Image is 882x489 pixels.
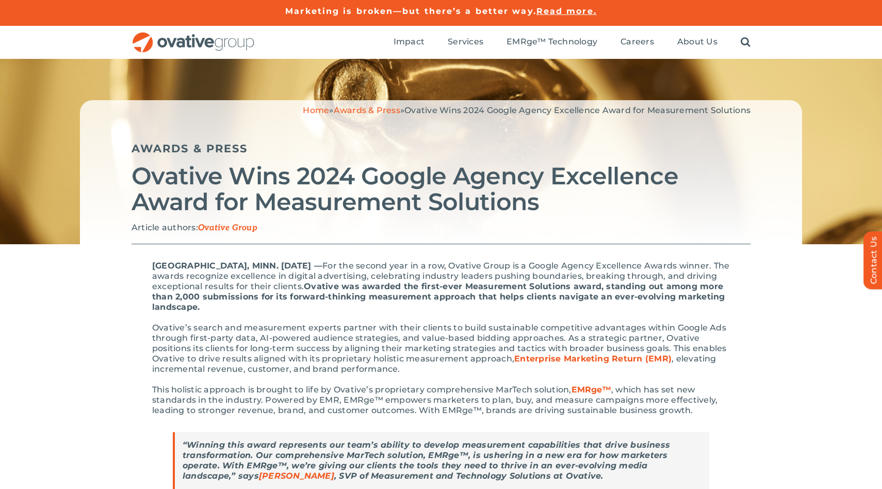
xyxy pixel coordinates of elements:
a: Careers [620,37,654,48]
span: [GEOGRAPHIC_DATA], MINN. [DATE] –– [152,261,322,271]
a: [PERSON_NAME] [259,471,334,481]
p: Article authors: [132,223,750,233]
span: For the second year in a row, Ovative Group is a Google Agency Excellence Awards winner. The awar... [152,261,729,291]
a: Read more. [536,6,597,16]
span: About Us [677,37,717,47]
a: About Us [677,37,717,48]
a: Enterprise Marketing Return (EMR) [514,354,672,364]
span: Ovative Wins 2024 Google Agency Excellence Award for Measurement Solutions [404,105,750,115]
span: Ovative’s search and measurement experts partner with their clients to build sustainable competit... [152,323,727,364]
span: Ovative Group [198,223,257,233]
span: Impact [394,37,424,47]
a: Search [741,37,750,48]
a: Awards & Press [132,142,248,155]
a: Home [303,105,329,115]
span: This holistic approach is brought to life by Ovative’s proprietary comprehensive MarTech solution, [152,385,571,395]
span: , which has set new standards in the industry. Powered by EMR, EMRge™ empowers marketers to plan,... [152,385,717,415]
nav: Menu [394,26,750,59]
a: EMRge™ Technology [507,37,597,48]
a: OG_Full_horizontal_RGB [132,31,255,41]
span: Ovative was awarded the first-ever Measurement Solutions award, standing out among more than 2,00... [152,281,725,312]
span: EMRge™ Technology [507,37,597,47]
span: Careers [620,37,654,47]
span: » » [303,105,750,115]
span: “Winning this award represents our team’s ability to develop measurement capabilities that drive ... [183,440,670,481]
a: Impact [394,37,424,48]
a: Awards & Press [334,105,400,115]
span: , elevating incremental revenue, customer, and brand performance. [152,354,716,374]
a: EMRge™ [571,385,611,395]
a: Marketing is broken—but there’s a better way. [285,6,536,16]
h2: Ovative Wins 2024 Google Agency Excellence Award for Measurement Solutions [132,163,750,215]
span: Services [448,37,483,47]
span: , SVP of Measurement and Technology Solutions at Ovative. [334,471,603,481]
a: Services [448,37,483,48]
